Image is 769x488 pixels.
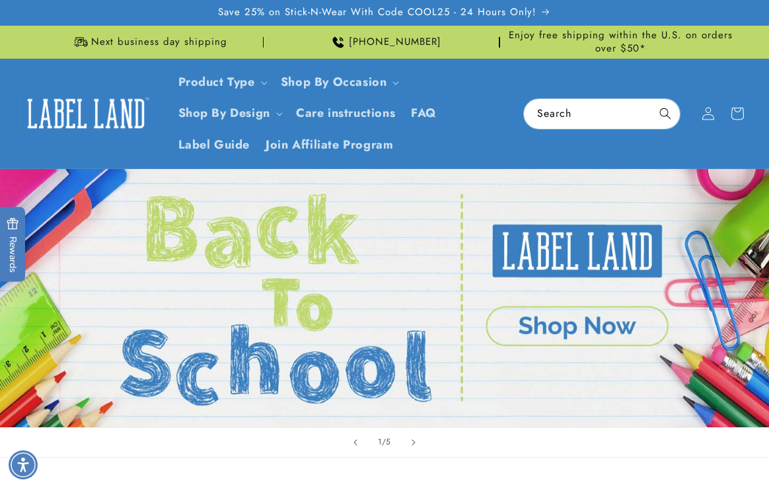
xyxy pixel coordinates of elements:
iframe: Gorgias live chat messenger [637,431,756,475]
summary: Shop By Design [170,98,288,129]
div: Accessibility Menu [9,450,38,479]
button: Search [651,99,680,128]
span: [PHONE_NUMBER] [349,36,441,49]
a: Join Affiliate Program [258,129,401,160]
div: Announcement [505,26,736,58]
span: Join Affiliate Program [266,137,393,153]
span: Care instructions [296,106,395,121]
a: FAQ [403,98,445,129]
a: Label Land [15,88,157,139]
a: Shop By Design [178,104,270,122]
span: Next business day shipping [91,36,227,49]
span: FAQ [411,106,437,121]
span: Shop By Occasion [281,75,387,90]
span: 5 [386,435,391,448]
span: 1 [378,435,382,448]
span: Label Guide [178,137,250,153]
div: Announcement [269,26,499,58]
a: Label Guide [170,129,258,160]
div: Announcement [33,26,264,58]
span: Save 25% on Stick-N-Wear With Code COOL25 - 24 Hours Only! [218,6,536,19]
a: Product Type [178,73,255,90]
span: / [382,435,386,448]
span: Enjoy free shipping within the U.S. on orders over $50* [505,29,736,55]
span: Rewards [7,217,19,272]
summary: Shop By Occasion [273,67,405,98]
img: Label Land [20,93,152,134]
a: Care instructions [288,98,403,129]
button: Previous slide [341,428,370,457]
summary: Product Type [170,67,273,98]
button: Next slide [399,428,428,457]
